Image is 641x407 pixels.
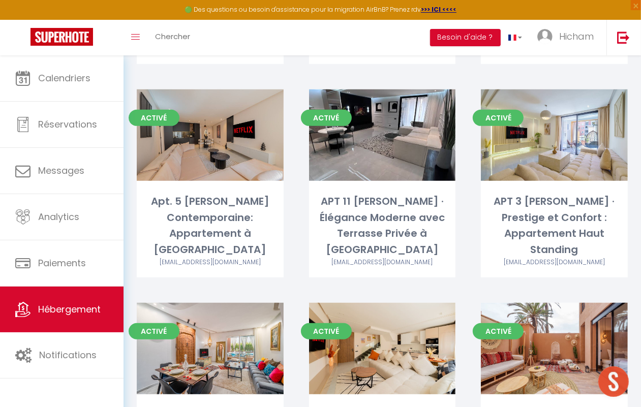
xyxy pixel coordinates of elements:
[30,28,93,46] img: Super Booking
[39,349,97,361] span: Notifications
[481,194,628,258] div: APT 3 [PERSON_NAME] · Prestige et Confort : Appartement Haut Standing
[421,5,456,14] a: >>> ICI <<<<
[301,323,352,339] span: Activé
[430,29,501,46] button: Besoin d'aide ?
[530,20,606,55] a: ... Hicham
[38,210,79,223] span: Analytics
[617,31,630,44] img: logout
[155,31,190,42] span: Chercher
[38,257,86,269] span: Paiements
[129,110,179,126] span: Activé
[473,110,524,126] span: Activé
[481,258,628,267] div: Airbnb
[147,20,198,55] a: Chercher
[309,258,456,267] div: Airbnb
[38,118,97,131] span: Réservations
[598,366,629,397] div: Ouvrir le chat
[38,164,84,177] span: Messages
[137,258,284,267] div: Airbnb
[38,303,101,316] span: Hébergement
[38,72,90,84] span: Calendriers
[473,323,524,339] span: Activé
[137,194,284,258] div: Apt. 5 [PERSON_NAME] Contemporaine: Appartement à [GEOGRAPHIC_DATA]
[309,194,456,258] div: APT 11 [PERSON_NAME] · Élégance Moderne avec Terrasse Privée à [GEOGRAPHIC_DATA]
[537,29,553,44] img: ...
[559,30,594,43] span: Hicham
[301,110,352,126] span: Activé
[129,323,179,339] span: Activé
